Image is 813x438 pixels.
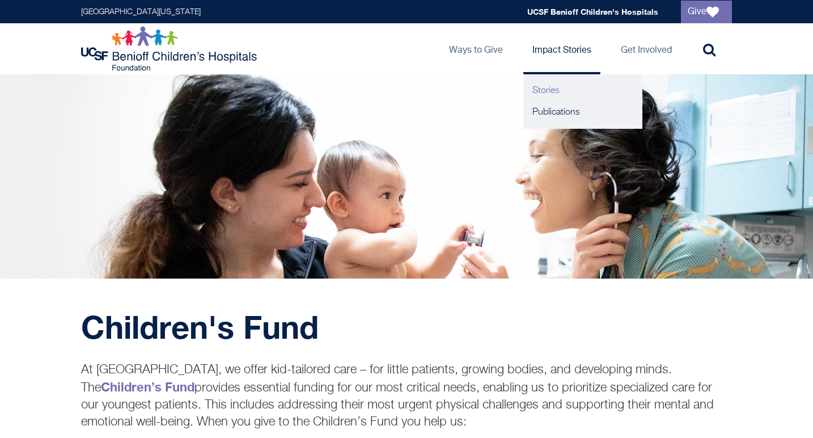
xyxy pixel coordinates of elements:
a: Publications [523,102,642,123]
p: At [GEOGRAPHIC_DATA], we offer kid-tailored care – for little patients, growing bodies, and devel... [81,361,732,431]
a: Get Involved [612,23,681,74]
img: Logo for UCSF Benioff Children's Hospitals Foundation [81,26,260,71]
a: Impact Stories [523,23,600,74]
a: Give [681,1,732,23]
a: Children’s Fund [101,382,194,394]
a: [GEOGRAPHIC_DATA][US_STATE] [81,8,201,16]
a: Stories [523,80,642,102]
strong: Children’s Fund [101,380,194,394]
a: Ways to Give [440,23,512,74]
a: UCSF Benioff Children's Hospitals [527,7,658,16]
strong: Children's Fund [81,308,319,346]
